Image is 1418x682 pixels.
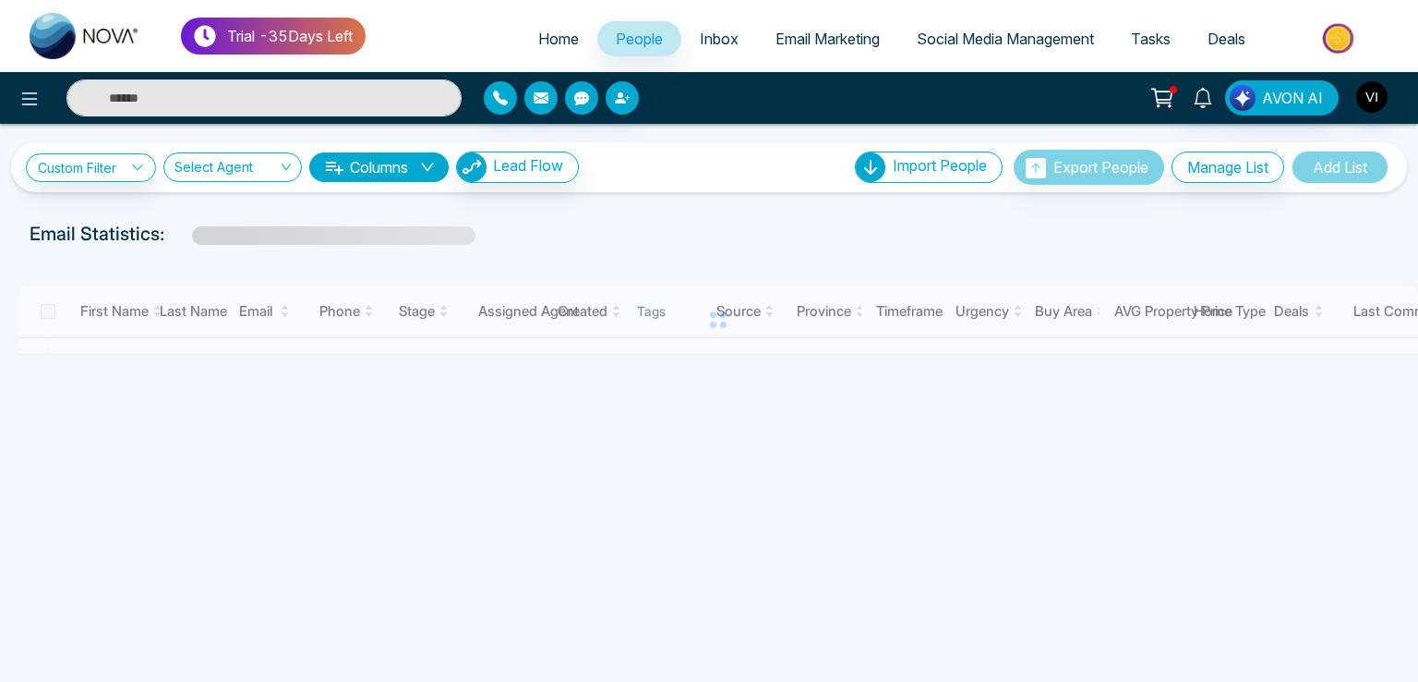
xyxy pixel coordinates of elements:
[1262,87,1323,109] span: AVON AI
[616,30,663,48] span: People
[898,21,1112,56] a: Social Media Management
[538,30,579,48] span: Home
[456,152,579,183] button: Lead Flow
[420,160,435,175] span: down
[1172,152,1284,183] button: Manage List
[457,152,487,182] img: Lead Flow
[30,13,140,59] img: Nova CRM Logo
[493,156,563,175] span: Lead Flow
[893,156,987,175] span: Import People
[757,21,898,56] a: Email Marketing
[520,21,597,56] a: Home
[700,30,739,48] span: Inbox
[449,152,579,183] a: Lead FlowLead Flow
[1112,21,1189,56] a: Tasks
[26,153,156,182] a: Custom Filter
[1208,30,1245,48] span: Deals
[1356,81,1388,113] img: User Avatar
[227,25,353,47] p: Trial - 35 Days Left
[1131,30,1171,48] span: Tasks
[681,21,757,56] a: Inbox
[1053,158,1148,177] span: Export People
[917,30,1094,48] span: Social Media Management
[775,30,880,48] span: Email Marketing
[30,220,164,248] p: Email Statistics:
[1273,18,1407,59] img: Market-place.gif
[1189,21,1264,56] a: Deals
[1230,85,1256,111] img: Lead Flow
[1014,150,1164,185] button: Export People
[597,21,681,56] a: People
[309,152,449,182] button: Columnsdown
[1225,80,1339,116] button: AVON AI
